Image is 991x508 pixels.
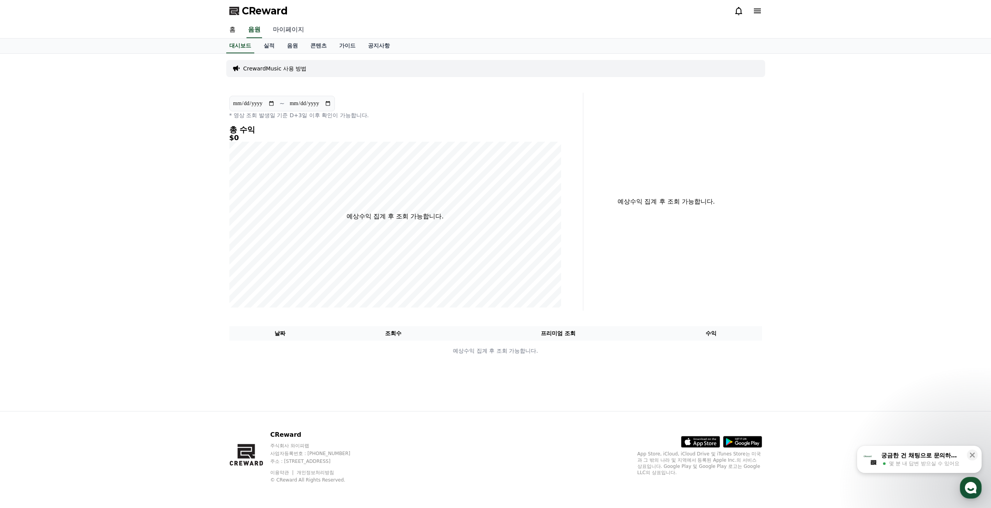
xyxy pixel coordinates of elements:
[267,22,310,38] a: 마이페이지
[229,326,331,341] th: 날짜
[270,458,365,464] p: 주소 : [STREET_ADDRESS]
[297,470,334,475] a: 개인정보처리방침
[331,326,456,341] th: 조회수
[456,326,660,341] th: 프리미엄 조회
[223,22,242,38] a: 홈
[100,247,150,266] a: 설정
[229,5,288,17] a: CReward
[590,197,743,206] p: 예상수익 집계 후 조회 가능합니다.
[51,247,100,266] a: 대화
[347,212,444,221] p: 예상수익 집계 후 조회 가능합니다.
[2,247,51,266] a: 홈
[270,450,365,457] p: 사업자등록번호 : [PHONE_NUMBER]
[270,430,365,439] p: CReward
[280,99,285,108] p: ~
[226,39,254,53] a: 대시보드
[304,39,333,53] a: 콘텐츠
[229,111,561,119] p: * 영상 조회 발생일 기준 D+3일 이후 확인이 가능합니다.
[270,477,365,483] p: © CReward All Rights Reserved.
[229,134,561,142] h5: $0
[243,65,307,72] a: CrewardMusic 사용 방법
[229,125,561,134] h4: 총 수익
[246,22,262,38] a: 음원
[660,326,762,341] th: 수익
[333,39,362,53] a: 가이드
[637,451,762,476] p: App Store, iCloud, iCloud Drive 및 iTunes Store는 미국과 그 밖의 나라 및 지역에서 등록된 Apple Inc.의 서비스 상표입니다. Goo...
[270,443,365,449] p: 주식회사 와이피랩
[25,258,29,265] span: 홈
[270,470,295,475] a: 이용약관
[242,5,288,17] span: CReward
[71,259,81,265] span: 대화
[362,39,396,53] a: 공지사항
[120,258,130,265] span: 설정
[230,347,762,355] p: 예상수익 집계 후 조회 가능합니다.
[257,39,281,53] a: 실적
[281,39,304,53] a: 음원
